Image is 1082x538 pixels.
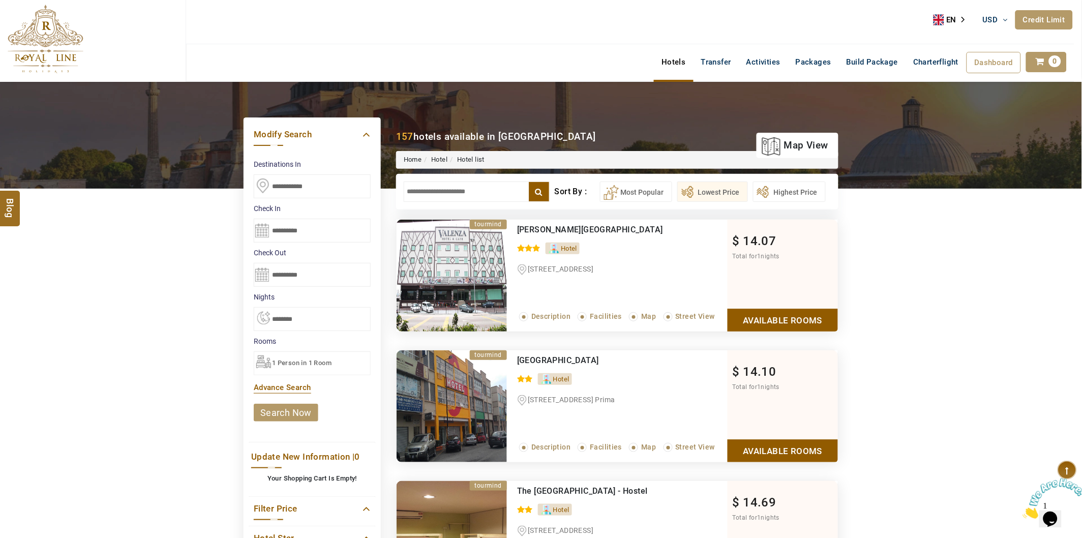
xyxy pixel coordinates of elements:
div: tourmind [470,220,507,229]
span: $ [733,495,740,510]
span: Map [641,312,656,320]
div: Ampang Business Hotel [517,355,685,366]
span: Map [641,443,656,451]
a: Packages [788,52,839,72]
b: 157 [396,131,413,142]
button: Most Popular [600,182,672,202]
span: Total for nights [733,514,779,521]
b: Your Shopping Cart Is Empty! [267,474,357,482]
img: yvmbmt9R_67e21d0df7d4154a93dd79cbaab76c17.jpg [397,220,507,332]
button: Lowest Price [677,182,748,202]
a: Show Rooms [728,309,838,332]
img: The Royal Line Holidays [8,5,83,73]
aside: Language selected: English [934,12,972,27]
span: 1 Person in 1 Room [272,359,332,367]
a: search now [254,404,318,422]
div: Valenza Hotel & Cafe [517,225,685,235]
div: tourmind [470,481,507,491]
label: nights [254,292,371,302]
img: Chat attention grabber [4,4,67,44]
a: [GEOGRAPHIC_DATA] [517,355,599,365]
a: Update New Information |0 [251,450,373,464]
span: USD [983,15,998,24]
a: Hotels [654,52,693,72]
div: hotels available in [GEOGRAPHIC_DATA] [396,130,596,143]
span: Total for nights [733,253,779,260]
label: Check Out [254,248,371,258]
span: Charterflight [913,57,958,67]
span: Hotel [561,245,577,252]
span: Total for nights [733,383,779,391]
span: Street View [676,312,715,320]
a: Transfer [694,52,739,72]
button: Highest Price [753,182,826,202]
span: 1 [758,383,761,391]
a: Hotel [431,156,447,163]
span: 0 [355,452,360,462]
span: Description [531,312,570,320]
span: 14.10 [743,365,776,379]
a: Build Package [839,52,906,72]
div: tourmind [470,350,507,360]
img: 5218f569b54caa6a73ce9faeb66a1b50cca6d01f.jpeg [397,350,507,462]
a: [PERSON_NAME][GEOGRAPHIC_DATA] [517,225,663,234]
a: 0 [1026,52,1067,72]
span: Blog [4,198,17,207]
div: Language [934,12,972,27]
span: 1 [4,4,8,13]
span: [STREET_ADDRESS] Prima [528,396,615,404]
span: 1 [758,253,761,260]
a: The [GEOGRAPHIC_DATA] - Hostel [517,486,648,496]
a: Show Rooms [728,439,838,462]
a: Credit Limit [1015,10,1073,29]
span: Street View [676,443,715,451]
span: 1 [758,514,761,521]
span: 0 [1049,55,1061,67]
a: EN [934,12,972,27]
a: Advance Search [254,383,311,392]
label: Rooms [254,336,371,346]
span: Dashboard [975,58,1013,67]
iframe: chat widget [1019,474,1082,523]
div: The Bodhi Lodge - Hostel [517,486,685,496]
div: Sort By : [555,182,600,202]
a: Charterflight [906,52,966,72]
span: $ [733,234,740,248]
a: Modify Search [254,128,371,141]
li: Hotel list [447,155,485,165]
span: 14.07 [743,234,776,248]
span: [STREET_ADDRESS] [528,526,593,534]
span: Hotel [553,506,569,514]
span: Hotel [553,375,569,383]
span: Facilities [590,312,622,320]
label: Destinations In [254,159,371,169]
a: Activities [739,52,788,72]
span: [STREET_ADDRESS] [528,265,593,273]
span: $ [733,365,740,379]
label: Check In [254,203,371,214]
span: Description [531,443,570,451]
a: Home [404,156,422,163]
a: map view [762,134,828,157]
span: Facilities [590,443,622,451]
span: 14.69 [743,495,776,510]
a: Filter Price [254,502,371,516]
